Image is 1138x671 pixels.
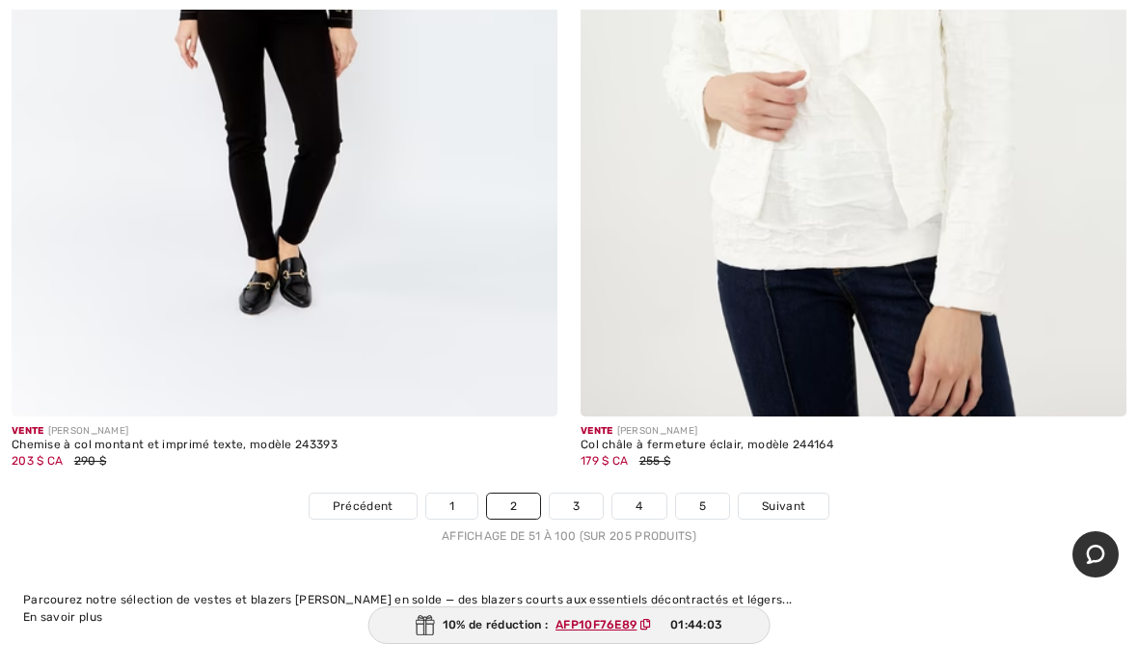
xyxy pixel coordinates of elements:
a: 5 [676,494,729,519]
font: Suivant [762,499,805,513]
a: 3 [550,494,603,519]
a: 2 [487,494,540,519]
font: Parcourez notre sélection de vestes et blazers [PERSON_NAME] en solde — des blazers courts aux es... [23,593,792,606]
font: 1 [449,499,454,513]
font: Chemise à col montant et imprimé texte, modèle 243393 [12,438,338,451]
font: 2 [510,499,517,513]
a: 1 [426,494,477,519]
font: Précédent [333,499,393,513]
font: 01:44:03 [670,618,722,631]
font: 4 [636,499,642,513]
font: 255 $ [639,454,671,468]
font: 290 $ [74,454,107,468]
a: 4 [612,494,665,519]
img: Gift.svg [416,615,435,635]
iframe: Ouvre un widget où vous pouvez discuter avec l'un de nos agents [1072,531,1119,579]
font: 203 $ CA [12,454,63,468]
font: Vente [581,425,613,437]
font: 3 [573,499,580,513]
a: Précédent [310,494,417,519]
font: [PERSON_NAME] [48,425,129,437]
font: Affichage de 51 à 100 (sur 205 produits) [442,529,696,543]
a: Suivant [739,494,828,519]
font: En savoir plus [23,610,102,624]
font: 10% de réduction : [443,618,548,631]
font: AFP10F76E89 [555,618,637,631]
font: [PERSON_NAME] [617,425,698,437]
font: 179 $ CA [581,454,628,468]
font: Col châle à fermeture éclair, modèle 244164 [581,438,833,451]
font: Vente [12,425,44,437]
font: 5 [699,499,706,513]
